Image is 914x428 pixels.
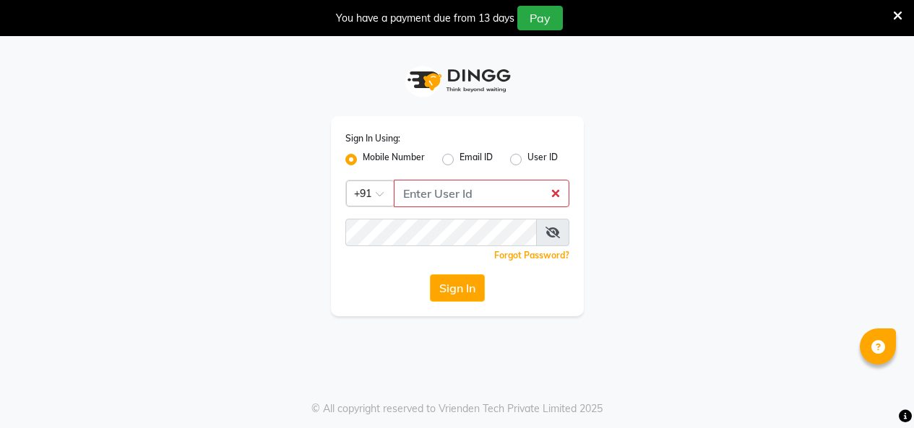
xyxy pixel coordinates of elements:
[527,151,558,168] label: User ID
[517,6,563,30] button: Pay
[336,11,514,26] div: You have a payment due from 13 days
[363,151,425,168] label: Mobile Number
[345,132,400,145] label: Sign In Using:
[345,219,537,246] input: Username
[400,59,515,102] img: logo1.svg
[394,180,569,207] input: Username
[430,274,485,302] button: Sign In
[853,370,900,414] iframe: chat widget
[460,151,493,168] label: Email ID
[494,250,569,261] a: Forgot Password?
